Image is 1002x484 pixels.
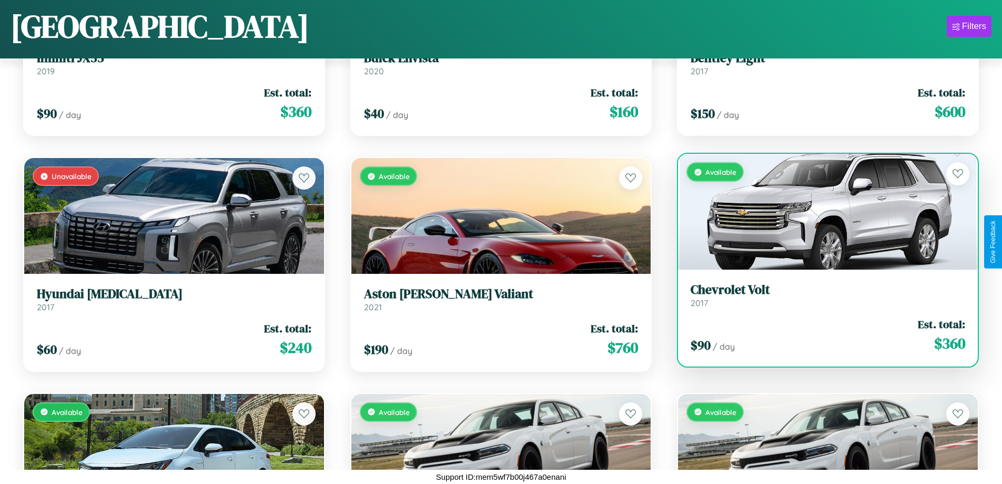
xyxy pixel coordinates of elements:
span: / day [59,110,81,120]
span: $ 360 [934,333,965,354]
span: 2021 [364,302,382,312]
a: Aston [PERSON_NAME] Valiant2021 [364,287,639,312]
a: Bentley Eight2017 [691,51,965,76]
a: Chevrolet Volt2017 [691,282,965,308]
div: Filters [962,21,986,32]
span: 2017 [37,302,54,312]
h3: Aston [PERSON_NAME] Valiant [364,287,639,302]
a: Infiniti JX352019 [37,51,311,76]
span: 2017 [691,66,708,76]
h3: Chevrolet Volt [691,282,965,298]
span: $ 40 [364,105,384,122]
span: Est. total: [918,85,965,100]
div: Give Feedback [989,221,997,263]
button: Filters [947,16,991,37]
span: Est. total: [591,85,638,100]
span: $ 150 [691,105,715,122]
span: $ 360 [280,101,311,122]
span: $ 90 [691,337,711,354]
a: Hyundai [MEDICAL_DATA]2017 [37,287,311,312]
span: $ 760 [608,337,638,358]
h3: Bentley Eight [691,51,965,66]
span: Est. total: [264,85,311,100]
span: / day [713,341,735,352]
h3: Buick Envista [364,51,639,66]
span: 2020 [364,66,384,76]
span: Available [705,167,736,176]
span: $ 240 [280,337,311,358]
h1: [GEOGRAPHIC_DATA] [11,5,309,48]
span: Available [379,408,410,417]
span: $ 60 [37,341,57,358]
span: $ 90 [37,105,57,122]
span: $ 190 [364,341,388,358]
span: $ 160 [610,101,638,122]
h3: Hyundai [MEDICAL_DATA] [37,287,311,302]
span: / day [59,345,81,356]
span: Est. total: [918,317,965,332]
span: Est. total: [264,321,311,336]
span: 2019 [37,66,55,76]
h3: Infiniti JX35 [37,51,311,66]
span: $ 600 [935,101,965,122]
span: / day [717,110,739,120]
span: Available [379,172,410,181]
span: / day [386,110,408,120]
span: Est. total: [591,321,638,336]
span: / day [390,345,412,356]
a: Buick Envista2020 [364,51,639,76]
span: Unavailable [52,172,92,181]
p: Support ID: mem5wf7b00j467a0enani [436,470,566,484]
span: Available [705,408,736,417]
span: Available [52,408,83,417]
span: 2017 [691,298,708,308]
